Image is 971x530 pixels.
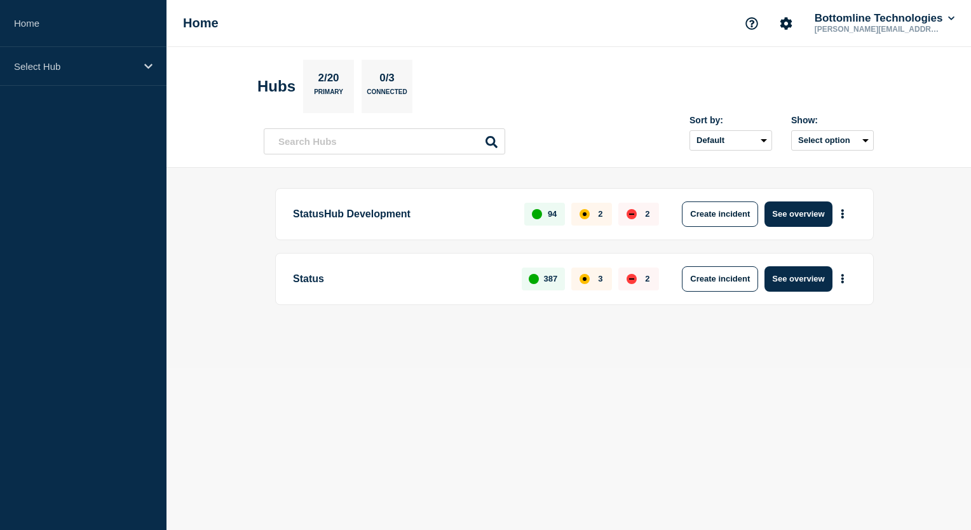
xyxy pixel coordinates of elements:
p: 3 [598,274,602,283]
button: Create incident [682,266,758,292]
p: Select Hub [14,61,136,72]
select: Sort by [689,130,772,151]
h2: Hubs [257,78,295,95]
p: 2 [598,209,602,219]
input: Search Hubs [264,128,505,154]
button: Support [738,10,765,37]
div: down [627,209,637,219]
button: More actions [834,202,851,226]
p: 2/20 [313,72,344,88]
div: up [529,274,539,284]
button: Account settings [773,10,799,37]
p: Status [293,266,507,292]
p: 94 [548,209,557,219]
button: Bottomline Technologies [812,12,957,25]
div: affected [580,209,590,219]
h1: Home [183,16,219,31]
div: down [627,274,637,284]
button: See overview [764,266,832,292]
div: up [532,209,542,219]
button: More actions [834,267,851,290]
p: 2 [645,274,649,283]
button: Select option [791,130,874,151]
p: 387 [544,274,558,283]
div: affected [580,274,590,284]
p: 2 [645,209,649,219]
p: Primary [314,88,343,102]
div: Sort by: [689,115,772,125]
p: Connected [367,88,407,102]
p: StatusHub Development [293,201,510,227]
button: Create incident [682,201,758,227]
button: See overview [764,201,832,227]
p: 0/3 [375,72,400,88]
p: [PERSON_NAME][EMAIL_ADDRESS][DOMAIN_NAME] [812,25,944,34]
div: Show: [791,115,874,125]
